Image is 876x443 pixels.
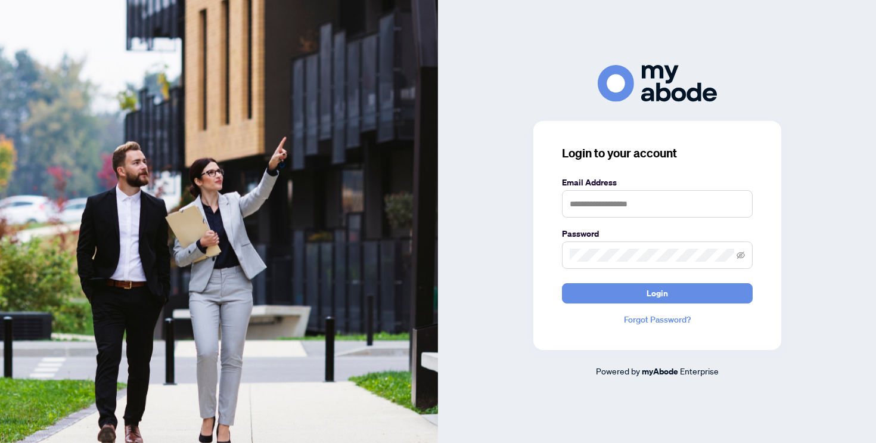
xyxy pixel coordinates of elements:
span: Powered by [596,365,640,376]
a: myAbode [642,365,678,378]
label: Email Address [562,176,753,189]
img: ma-logo [598,65,717,101]
span: Enterprise [680,365,719,376]
a: Forgot Password? [562,313,753,326]
span: eye-invisible [737,251,745,259]
label: Password [562,227,753,240]
button: Login [562,283,753,303]
span: Login [647,284,668,303]
h3: Login to your account [562,145,753,162]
